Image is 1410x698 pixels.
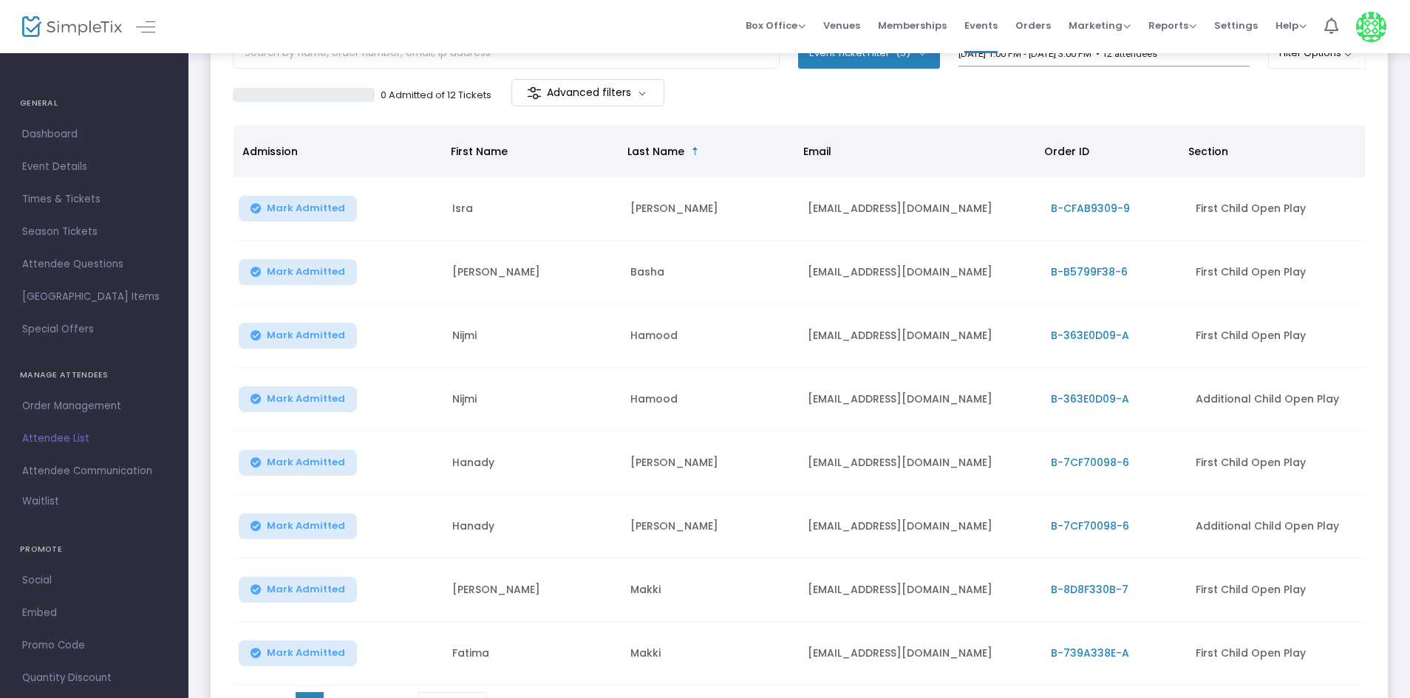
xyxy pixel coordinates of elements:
[803,144,831,159] span: Email
[22,397,166,416] span: Order Management
[239,323,357,349] button: Mark Admitted
[1044,144,1089,159] span: Order ID
[964,7,998,44] span: Events
[1051,391,1129,406] span: B-363E0D09-A
[239,577,357,603] button: Mark Admitted
[267,393,345,405] span: Mark Admitted
[511,79,664,106] m-button: Advanced filters
[1187,431,1365,495] td: First Child Open Play
[267,520,345,532] span: Mark Admitted
[239,386,357,412] button: Mark Admitted
[627,144,684,159] span: Last Name
[239,513,357,539] button: Mark Admitted
[22,190,166,209] span: Times & Tickets
[958,48,1157,59] span: [DATE] 1:00 PM - [DATE] 3:00 PM • 12 attendees
[1051,328,1129,343] span: B-363E0D09-A
[20,535,168,564] h4: PROMOTE
[1187,558,1365,622] td: First Child Open Play
[22,157,166,177] span: Event Details
[233,38,780,69] input: Search by name, order number, email, ip address
[443,558,621,622] td: [PERSON_NAME]
[1187,304,1365,368] td: First Child Open Play
[1187,622,1365,685] td: First Child Open Play
[22,125,166,144] span: Dashboard
[896,47,910,59] span: (5)
[1187,495,1365,558] td: Additional Child Open Play
[799,431,1041,495] td: [EMAIL_ADDRESS][DOMAIN_NAME]
[239,196,357,222] button: Mark Admitted
[621,495,800,558] td: [PERSON_NAME]
[242,144,298,159] span: Admission
[267,456,345,468] span: Mark Admitted
[443,431,621,495] td: Hanady
[239,450,357,476] button: Mark Admitted
[22,462,166,481] span: Attendee Communication
[746,18,806,32] span: Box Office
[1051,455,1129,470] span: B-7CF70098-6
[267,584,345,595] span: Mark Admitted
[1148,18,1196,32] span: Reports
[689,146,701,157] span: Sortable
[443,495,621,558] td: Hanady
[527,86,542,100] img: filter
[1268,38,1366,68] button: Filter Options
[1187,368,1365,431] td: Additional Child Open Play
[22,222,166,242] span: Season Tickets
[1276,18,1307,32] span: Help
[1051,519,1129,533] span: B-7CF70098-6
[823,7,860,44] span: Venues
[267,647,345,659] span: Mark Admitted
[451,144,508,159] span: First Name
[267,329,345,341] span: Mark Admitted
[799,368,1041,431] td: [EMAIL_ADDRESS][DOMAIN_NAME]
[621,622,800,685] td: Makki
[22,668,166,688] span: Quantity Discount
[443,177,621,241] td: Isra
[799,495,1041,558] td: [EMAIL_ADDRESS][DOMAIN_NAME]
[1214,7,1258,44] span: Settings
[798,38,940,68] button: Event Ticket Filter(5)
[267,266,345,278] span: Mark Admitted
[799,622,1041,685] td: [EMAIL_ADDRESS][DOMAIN_NAME]
[1015,7,1051,44] span: Orders
[267,202,345,214] span: Mark Admitted
[443,241,621,304] td: [PERSON_NAME]
[621,304,800,368] td: Hamood
[239,640,357,666] button: Mark Admitted
[1051,582,1128,597] span: B-8D8F330B-7
[621,241,800,304] td: Basha
[799,558,1041,622] td: [EMAIL_ADDRESS][DOMAIN_NAME]
[621,558,800,622] td: Makki
[22,571,166,590] span: Social
[22,255,166,274] span: Attendee Questions
[22,603,166,623] span: Embed
[381,88,491,103] p: 0 Admitted of 12 Tickets
[1187,177,1365,241] td: First Child Open Play
[621,177,800,241] td: [PERSON_NAME]
[1051,201,1130,216] span: B-CFAB9309-9
[20,89,168,118] h4: GENERAL
[22,287,166,307] span: [GEOGRAPHIC_DATA] Items
[22,636,166,655] span: Promo Code
[621,431,800,495] td: [PERSON_NAME]
[799,177,1041,241] td: [EMAIL_ADDRESS][DOMAIN_NAME]
[22,494,59,509] span: Waitlist
[234,126,1365,685] div: Data table
[22,320,166,339] span: Special Offers
[1187,241,1365,304] td: First Child Open Play
[1188,144,1228,159] span: Section
[443,622,621,685] td: Fatima
[1069,18,1131,32] span: Marketing
[443,304,621,368] td: Nijmi
[239,259,357,285] button: Mark Admitted
[22,429,166,448] span: Attendee List
[799,304,1041,368] td: [EMAIL_ADDRESS][DOMAIN_NAME]
[443,368,621,431] td: Nijmi
[20,360,168,390] h4: MANAGE ATTENDEES
[1051,264,1128,279] span: B-B5799F38-6
[799,241,1041,304] td: [EMAIL_ADDRESS][DOMAIN_NAME]
[878,7,947,44] span: Memberships
[1051,646,1129,660] span: B-739A338E-A
[621,368,800,431] td: Hamood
